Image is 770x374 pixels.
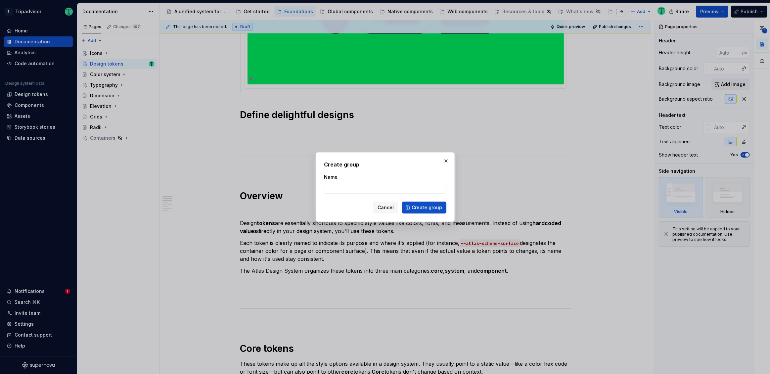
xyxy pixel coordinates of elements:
span: Create group [412,204,442,211]
button: Cancel [373,202,398,213]
button: Create group [402,202,446,213]
label: Name [324,174,338,180]
h2: Create group [324,161,446,168]
span: Cancel [378,204,394,211]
